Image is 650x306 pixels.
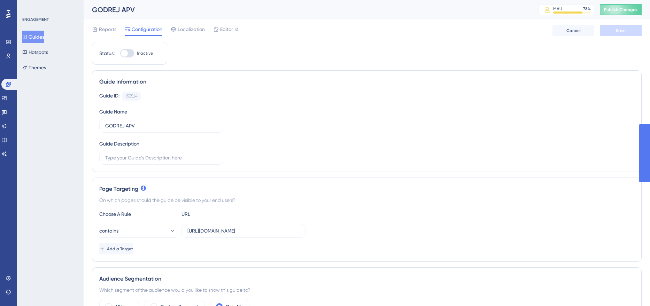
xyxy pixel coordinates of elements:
span: Publish Changes [604,7,637,13]
div: ENGAGEMENT [22,17,49,22]
button: Save [600,25,642,36]
div: MAU [553,6,562,11]
span: contains [99,227,118,235]
span: Editor [220,25,233,33]
button: Publish Changes [600,4,642,15]
input: Type your Guide’s Description here [105,154,217,162]
div: Status: [99,49,115,57]
div: URL [181,210,258,218]
iframe: UserGuiding AI Assistant Launcher [621,278,642,299]
span: Configuration [132,25,162,33]
div: Which segment of the audience would you like to show this guide to? [99,286,634,294]
div: 78 % [583,6,591,11]
input: Type your Guide’s Name here [105,122,217,130]
div: On which pages should the guide be visible to your end users? [99,196,634,204]
span: Localization [178,25,205,33]
button: Hotspots [22,46,48,58]
span: Inactive [137,50,153,56]
input: yourwebsite.com/path [187,227,300,235]
div: Page Targeting [99,185,634,193]
span: Save [616,28,626,33]
button: contains [99,224,176,238]
span: Add a Target [107,246,133,252]
span: Cancel [566,28,581,33]
div: Choose A Rule [99,210,176,218]
button: Themes [22,61,46,74]
span: Reports [99,25,116,33]
div: 153524 [125,93,138,99]
div: Audience Segmentation [99,275,634,283]
div: GODREJ APV [92,5,521,15]
div: Guide ID: [99,92,119,101]
button: Guides [22,31,44,43]
div: Guide Information [99,78,634,86]
button: Add a Target [99,243,133,254]
button: Cancel [552,25,594,36]
div: Guide Description [99,140,139,148]
div: Guide Name [99,108,127,116]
